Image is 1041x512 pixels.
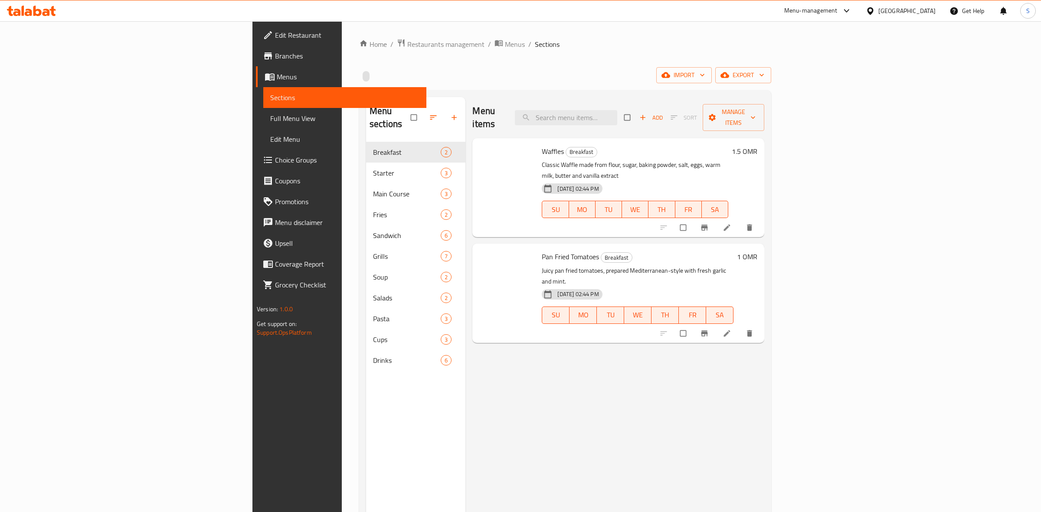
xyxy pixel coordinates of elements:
[619,109,637,126] span: Select section
[878,6,936,16] div: [GEOGRAPHIC_DATA]
[256,150,426,170] a: Choice Groups
[675,219,693,236] span: Select to update
[263,129,426,150] a: Edit Menu
[515,110,617,125] input: search
[441,272,452,282] div: items
[366,267,466,287] div: Soup2
[407,39,484,49] span: Restaurants management
[655,309,675,321] span: TH
[573,309,593,321] span: MO
[373,313,441,324] div: Pasta
[373,355,441,365] span: Drinks
[366,183,466,204] div: Main Course3
[740,324,761,343] button: delete
[373,293,441,303] span: Salads
[665,111,703,124] span: Select section first
[366,163,466,183] div: Starter3
[566,147,597,157] div: Breakfast
[441,313,452,324] div: items
[256,274,426,295] a: Grocery Checklist
[441,189,452,199] div: items
[366,204,466,225] div: Fries2
[366,138,466,374] nav: Menu sections
[275,217,419,228] span: Menu disclaimer
[270,113,419,124] span: Full Menu View
[366,350,466,371] div: Drinks6
[256,254,426,274] a: Coverage Report
[256,212,426,233] a: Menu disclaimer
[723,223,733,232] a: Edit menu item
[270,134,419,144] span: Edit Menu
[505,39,525,49] span: Menus
[715,67,771,83] button: export
[373,209,441,220] span: Fries
[263,108,426,129] a: Full Menu View
[256,46,426,66] a: Branches
[366,225,466,246] div: Sandwich6
[441,334,452,345] div: items
[675,201,702,218] button: FR
[569,201,596,218] button: MO
[373,189,441,199] span: Main Course
[373,272,441,282] span: Soup
[702,201,728,218] button: SA
[373,334,441,345] div: Cups
[554,185,602,193] span: [DATE] 02:44 PM
[441,252,451,261] span: 7
[373,251,441,261] span: Grills
[705,203,725,216] span: SA
[275,176,419,186] span: Coupons
[275,155,419,165] span: Choice Groups
[542,307,570,324] button: SU
[366,246,466,267] div: Grills7
[601,253,632,263] span: Breakfast
[628,309,648,321] span: WE
[472,104,504,130] h2: Menu items
[703,104,764,131] button: Manage items
[441,356,451,365] span: 6
[270,92,419,103] span: Sections
[494,39,525,50] a: Menus
[695,218,716,237] button: Branch-specific-item
[257,318,297,329] span: Get support on:
[275,259,419,269] span: Coverage Report
[535,39,560,49] span: Sections
[624,307,651,324] button: WE
[542,201,569,218] button: SU
[275,196,419,207] span: Promotions
[441,148,451,157] span: 2
[441,230,452,241] div: items
[441,251,452,261] div: items
[424,108,445,127] span: Sort sections
[784,6,838,16] div: Menu-management
[257,327,312,338] a: Support.OpsPlatform
[441,168,452,178] div: items
[275,51,419,61] span: Branches
[528,39,531,49] li: /
[625,203,645,216] span: WE
[663,70,705,81] span: import
[256,233,426,254] a: Upsell
[441,315,451,323] span: 3
[488,39,491,49] li: /
[277,72,419,82] span: Menus
[445,108,465,127] button: Add section
[441,232,451,240] span: 6
[366,142,466,163] div: Breakfast2
[622,201,648,218] button: WE
[263,87,426,108] a: Sections
[256,191,426,212] a: Promotions
[639,113,663,123] span: Add
[441,211,451,219] span: 2
[682,309,703,321] span: FR
[256,170,426,191] a: Coupons
[373,168,441,178] span: Starter
[441,294,451,302] span: 2
[256,66,426,87] a: Menus
[732,145,757,157] h6: 1.5 OMR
